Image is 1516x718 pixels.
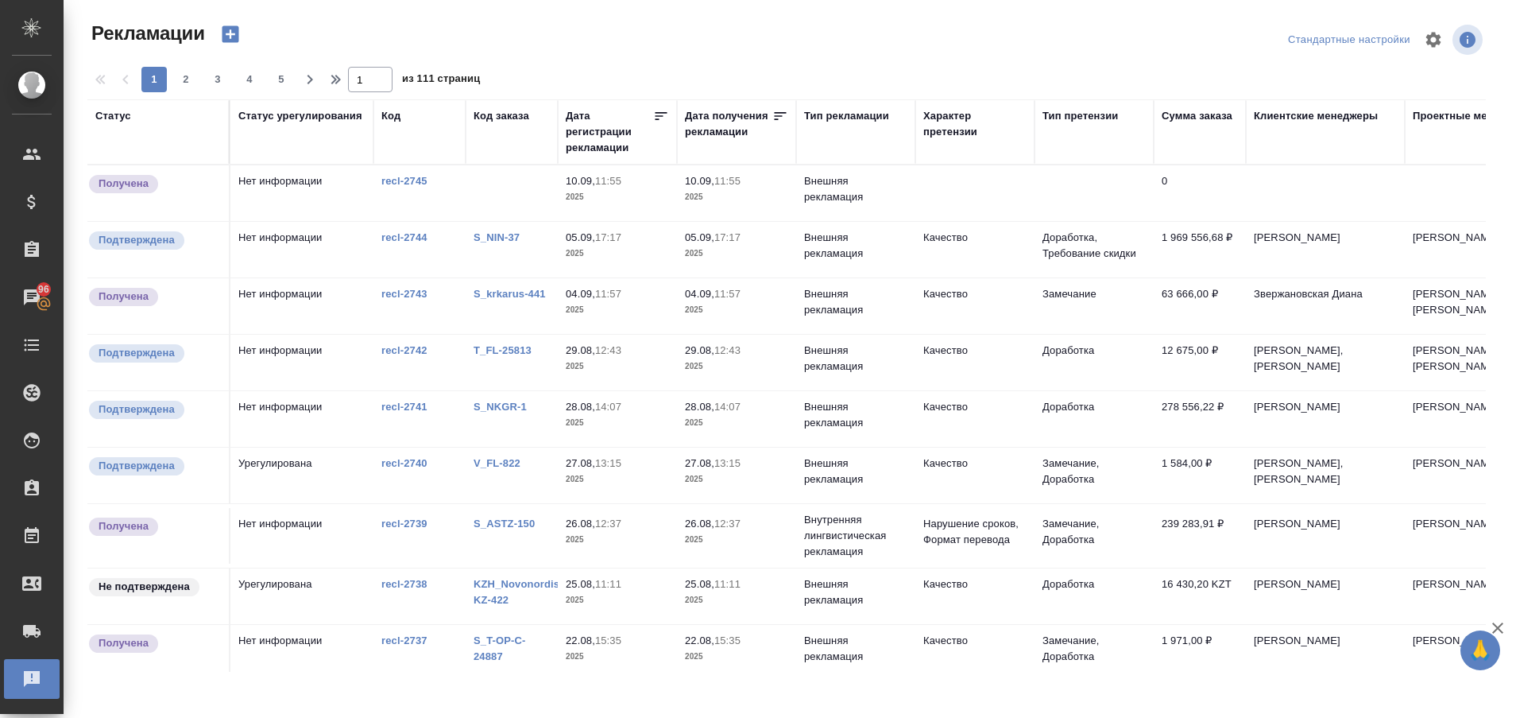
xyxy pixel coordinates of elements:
[915,569,1035,624] td: Качество
[381,108,400,124] div: Код
[566,592,669,608] p: 2025
[474,518,535,530] a: S_ASTZ-150
[685,518,714,530] p: 26.08,
[230,625,373,681] td: Нет информации
[269,67,294,92] button: 5
[238,108,362,124] div: Статус урегулирования
[714,401,741,413] p: 14:07
[595,635,621,646] p: 15:35
[474,288,546,300] a: S_krkarus-441
[230,448,373,503] td: Урегулирована
[1154,391,1246,447] td: 278 556,22 ₽
[381,518,427,530] a: recl-2739
[796,625,915,681] td: Внешняя рекламация
[915,391,1035,447] td: Качество
[29,281,59,297] span: 96
[237,67,262,92] button: 4
[566,189,669,205] p: 2025
[685,302,788,318] p: 2025
[804,108,889,124] div: Тип рекламации
[1246,508,1405,564] td: [PERSON_NAME]
[1035,569,1154,624] td: Доработка
[566,231,595,243] p: 05.09,
[685,344,714,356] p: 29.08,
[1246,569,1405,624] td: [PERSON_NAME]
[1154,625,1246,681] td: 1 971,00 ₽
[474,231,520,243] a: S_NIN-37
[685,578,714,590] p: 25.08,
[915,335,1035,390] td: Качество
[474,401,527,413] a: S_NKGR-1
[595,231,621,243] p: 17:17
[566,246,669,262] p: 2025
[595,457,621,469] p: 13:15
[714,344,741,356] p: 12:43
[595,401,621,413] p: 14:07
[714,635,741,646] p: 15:35
[685,246,788,262] p: 2025
[915,222,1035,277] td: Качество
[1460,631,1500,670] button: 🙏
[474,457,520,469] a: V_FL-822
[685,415,788,431] p: 2025
[381,457,427,469] a: recl-2740
[1284,28,1414,52] div: split button
[566,578,595,590] p: 25.08,
[1162,108,1232,124] div: Сумма заказа
[99,289,149,305] p: Получена
[211,21,249,48] button: Создать
[796,165,915,221] td: Внешняя рекламация
[99,176,149,192] p: Получена
[474,635,526,662] a: S_T-OP-C-24887
[595,175,621,187] p: 11:55
[1154,278,1246,334] td: 63 666,00 ₽
[173,67,199,92] button: 2
[381,635,427,646] a: recl-2737
[237,72,262,87] span: 4
[566,457,595,469] p: 27.08,
[566,532,669,548] p: 2025
[1035,448,1154,503] td: Замечание, Доработка
[685,189,788,205] p: 2025
[915,508,1035,564] td: Нарушение сроков, Формат перевода
[714,231,741,243] p: 17:17
[685,231,714,243] p: 05.09,
[381,344,427,356] a: recl-2742
[566,359,669,375] p: 2025
[566,302,669,318] p: 2025
[230,335,373,390] td: Нет информации
[714,578,741,590] p: 11:11
[796,278,915,334] td: Внешняя рекламация
[99,635,149,651] p: Получена
[566,108,653,156] div: Дата регистрации рекламации
[796,569,915,624] td: Внешняя рекламация
[566,472,669,487] p: 2025
[1246,391,1405,447] td: [PERSON_NAME]
[230,508,373,564] td: Нет информации
[230,391,373,447] td: Нет информации
[1254,108,1378,124] div: Клиентские менеджеры
[685,635,714,646] p: 22.08,
[1154,569,1246,624] td: 16 430,20 KZT
[566,649,669,665] p: 2025
[915,278,1035,334] td: Качество
[205,72,230,87] span: 3
[1035,278,1154,334] td: Замечание
[1154,335,1246,390] td: 12 675,00 ₽
[1414,21,1452,59] span: Настроить таблицу
[685,175,714,187] p: 10.09,
[381,578,427,590] a: recl-2738
[1035,391,1154,447] td: Доработка
[566,518,595,530] p: 26.08,
[595,344,621,356] p: 12:43
[685,288,714,300] p: 04.09,
[685,592,788,608] p: 2025
[685,649,788,665] p: 2025
[87,21,205,46] span: Рекламации
[381,401,427,413] a: recl-2741
[381,288,427,300] a: recl-2743
[4,277,60,317] a: 96
[595,578,621,590] p: 11:11
[566,175,595,187] p: 10.09,
[566,288,595,300] p: 04.09,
